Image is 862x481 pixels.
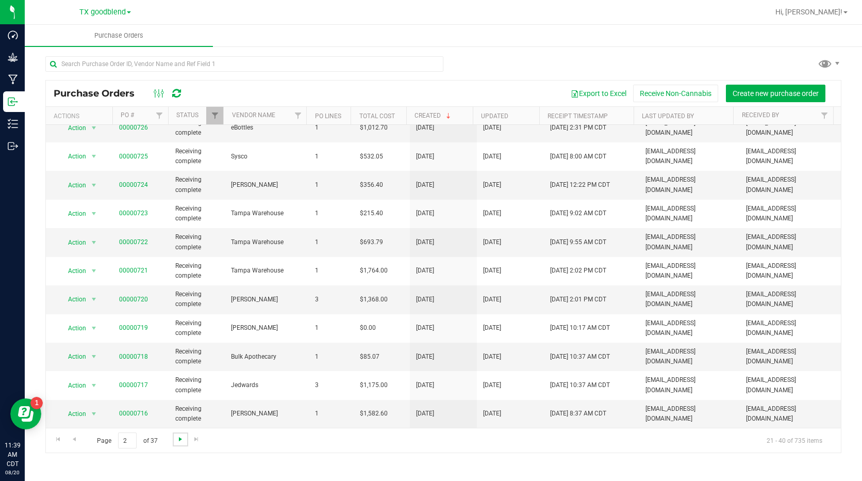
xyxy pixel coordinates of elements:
[415,112,453,119] a: Created
[645,204,734,223] span: [EMAIL_ADDRESS][DOMAIN_NAME]
[119,410,148,417] a: 00000716
[175,204,219,223] span: Receiving complete
[119,210,148,217] a: 00000723
[416,209,434,218] span: [DATE]
[5,441,20,469] p: 11:39 AM CDT
[746,147,835,166] span: [EMAIL_ADDRESS][DOMAIN_NAME]
[119,124,148,131] a: 00000726
[416,237,434,247] span: [DATE]
[550,209,606,218] span: [DATE] 9:02 AM CDT
[746,404,835,424] span: [EMAIL_ADDRESS][DOMAIN_NAME]
[360,123,388,133] span: $1,012.70
[232,111,275,119] a: Vendor Name
[231,152,303,162] span: Sysco
[59,178,87,193] span: Action
[231,295,303,304] span: [PERSON_NAME]
[645,261,734,281] span: [EMAIL_ADDRESS][DOMAIN_NAME]
[746,204,835,223] span: [EMAIL_ADDRESS][DOMAIN_NAME]
[315,409,347,419] span: 1
[360,323,376,333] span: $0.00
[746,175,835,195] span: [EMAIL_ADDRESS][DOMAIN_NAME]
[360,180,383,190] span: $356.40
[151,107,168,124] a: Filter
[8,141,18,151] inline-svg: Outbound
[54,113,108,120] div: Actions
[175,404,219,424] span: Receiving complete
[59,407,87,421] span: Action
[87,149,100,164] span: select
[416,180,434,190] span: [DATE]
[550,409,606,419] span: [DATE] 8:37 AM CDT
[80,31,157,40] span: Purchase Orders
[59,264,87,278] span: Action
[550,266,606,276] span: [DATE] 2:02 PM CDT
[231,352,303,362] span: Bulk Apothecary
[119,238,148,246] a: 00000722
[231,237,303,247] span: Tampa Warehouse
[416,409,434,419] span: [DATE]
[206,107,223,124] a: Filter
[30,397,43,409] iframe: Resource center unread badge
[45,56,443,72] input: Search Purchase Order ID, Vendor Name and Ref Field 1
[483,209,501,218] span: [DATE]
[59,321,87,335] span: Action
[746,118,835,138] span: [EMAIL_ADDRESS][DOMAIN_NAME]
[483,409,501,419] span: [DATE]
[175,261,219,281] span: Receiving complete
[175,232,219,252] span: Receiving complete
[175,118,219,138] span: Receiving complete
[742,111,779,119] a: Received By
[315,237,347,247] span: 1
[416,266,434,276] span: [DATE]
[360,380,388,390] span: $1,175.00
[550,380,610,390] span: [DATE] 10:37 AM CDT
[8,52,18,62] inline-svg: Grow
[645,118,734,138] span: [EMAIL_ADDRESS][DOMAIN_NAME]
[175,375,219,395] span: Receiving complete
[67,432,81,446] a: Go to the previous page
[87,321,100,335] span: select
[633,85,718,102] button: Receive Non-Cannabis
[550,237,606,247] span: [DATE] 9:55 AM CDT
[189,432,204,446] a: Go to the last page
[119,324,148,331] a: 00000719
[119,267,148,274] a: 00000721
[645,375,734,395] span: [EMAIL_ADDRESS][DOMAIN_NAME]
[416,152,434,162] span: [DATE]
[359,113,395,120] a: Total Cost
[483,237,501,247] span: [DATE]
[176,111,198,119] a: Status
[8,30,18,40] inline-svg: Dashboard
[59,378,87,393] span: Action
[175,318,219,338] span: Receiving complete
[416,123,434,133] span: [DATE]
[79,8,126,17] span: TX goodblend
[746,290,835,309] span: [EMAIL_ADDRESS][DOMAIN_NAME]
[315,180,347,190] span: 1
[231,323,303,333] span: [PERSON_NAME]
[645,147,734,166] span: [EMAIL_ADDRESS][DOMAIN_NAME]
[645,318,734,338] span: [EMAIL_ADDRESS][DOMAIN_NAME]
[54,88,145,99] span: Purchase Orders
[231,123,303,133] span: eBottles
[360,152,383,162] span: $532.05
[416,323,434,333] span: [DATE]
[746,318,835,338] span: [EMAIL_ADDRESS][DOMAIN_NAME]
[59,349,87,364] span: Action
[550,323,610,333] span: [DATE] 10:17 AM CDT
[88,432,166,448] span: Page of 37
[87,235,100,250] span: select
[10,398,41,429] iframe: Resource center
[746,261,835,281] span: [EMAIL_ADDRESS][DOMAIN_NAME]
[645,175,734,195] span: [EMAIL_ADDRESS][DOMAIN_NAME]
[775,8,842,16] span: Hi, [PERSON_NAME]!
[360,352,379,362] span: $85.07
[483,123,501,133] span: [DATE]
[25,25,213,46] a: Purchase Orders
[87,292,100,307] span: select
[315,123,347,133] span: 1
[87,121,100,135] span: select
[746,375,835,395] span: [EMAIL_ADDRESS][DOMAIN_NAME]
[121,111,134,119] a: PO #
[645,347,734,366] span: [EMAIL_ADDRESS][DOMAIN_NAME]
